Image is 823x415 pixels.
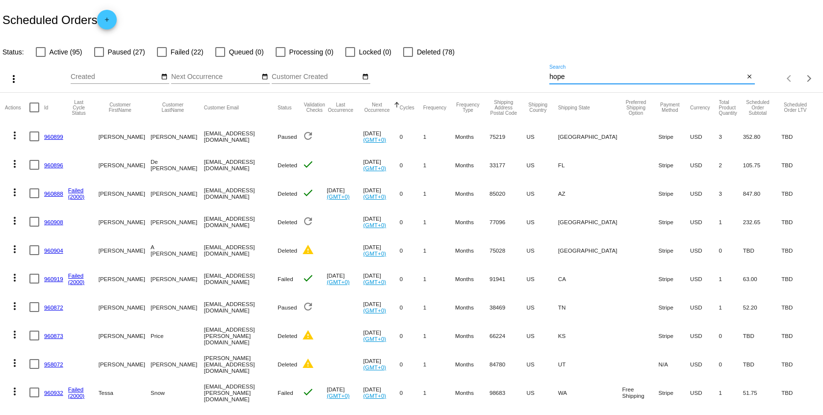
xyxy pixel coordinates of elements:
a: 960872 [44,304,63,311]
input: Customer Created [272,73,360,81]
mat-cell: 98683 [489,378,527,407]
mat-icon: date_range [362,73,369,81]
button: Clear [745,72,755,82]
span: Deleted (78) [417,46,455,58]
mat-cell: [PERSON_NAME] [151,293,204,321]
mat-cell: 0 [719,350,743,378]
mat-cell: [EMAIL_ADDRESS][PERSON_NAME][DOMAIN_NAME] [204,321,278,350]
mat-cell: [PERSON_NAME] [99,350,151,378]
mat-cell: [DATE] [327,264,363,293]
mat-cell: 85020 [489,179,527,207]
mat-cell: [DATE] [363,350,400,378]
mat-cell: 1 [423,321,455,350]
mat-cell: TBD [781,321,818,350]
mat-cell: 0 [719,321,743,350]
mat-cell: Months [455,122,489,151]
mat-cell: [DATE] [363,293,400,321]
mat-cell: Months [455,293,489,321]
mat-cell: [DATE] [363,151,400,179]
mat-cell: 1 [719,293,743,321]
mat-cell: 1 [423,264,455,293]
mat-cell: US [527,321,558,350]
mat-icon: more_vert [8,73,20,85]
a: 960919 [44,276,63,282]
a: (GMT+0) [327,193,350,200]
mat-cell: US [527,179,558,207]
mat-cell: De [PERSON_NAME] [151,151,204,179]
mat-cell: 1 [719,378,743,407]
mat-cell: Months [455,264,489,293]
mat-cell: [DATE] [363,264,400,293]
button: Change sorting for LastOccurrenceUtc [327,102,354,113]
mat-cell: 1 [423,350,455,378]
mat-cell: [PERSON_NAME] [99,151,151,179]
span: Queued (0) [229,46,264,58]
span: Deleted [278,190,297,197]
mat-cell: 0 [400,179,423,207]
mat-cell: 84780 [489,350,527,378]
a: (GMT+0) [363,136,386,143]
span: Paused [278,133,297,140]
mat-cell: 1 [423,378,455,407]
mat-cell: N/A [659,350,690,378]
a: 960873 [44,333,63,339]
mat-cell: [DATE] [327,179,363,207]
input: Next Occurrence [171,73,259,81]
mat-cell: TBD [781,350,818,378]
mat-icon: refresh [302,215,314,227]
mat-cell: 847.80 [743,179,781,207]
mat-cell: USD [690,293,719,321]
mat-cell: 1 [423,122,455,151]
mat-icon: more_vert [9,215,21,227]
a: (GMT+0) [363,222,386,228]
h2: Scheduled Orders [2,10,117,29]
button: Change sorting for Cycles [400,104,414,110]
mat-cell: US [527,151,558,179]
mat-cell: KS [558,321,622,350]
button: Previous page [780,69,799,88]
mat-cell: TBD [781,378,818,407]
mat-cell: [EMAIL_ADDRESS][DOMAIN_NAME] [204,293,278,321]
mat-cell: Price [151,321,204,350]
a: 960896 [44,162,63,168]
a: 958072 [44,361,63,367]
button: Change sorting for Id [44,104,48,110]
mat-cell: Months [455,378,489,407]
mat-cell: [DATE] [363,321,400,350]
mat-cell: 0 [719,236,743,264]
mat-cell: USD [690,179,719,207]
mat-cell: 232.65 [743,207,781,236]
mat-icon: date_range [261,73,268,81]
a: (GMT+0) [363,279,386,285]
mat-cell: 0 [400,350,423,378]
mat-cell: 1 [423,293,455,321]
span: Locked (0) [359,46,391,58]
mat-icon: refresh [302,301,314,312]
button: Change sorting for Status [278,104,291,110]
mat-cell: 66224 [489,321,527,350]
mat-icon: date_range [161,73,168,81]
mat-cell: Stripe [659,179,690,207]
mat-cell: Months [455,179,489,207]
mat-icon: more_vert [9,272,21,284]
span: Failed [278,276,293,282]
span: Processing (0) [289,46,334,58]
mat-cell: 1 [423,236,455,264]
mat-cell: [GEOGRAPHIC_DATA] [558,236,622,264]
button: Change sorting for NextOccurrenceUtc [363,102,391,113]
a: (2000) [68,193,85,200]
button: Change sorting for CurrencyIso [690,104,710,110]
mat-cell: [PERSON_NAME] [99,293,151,321]
mat-cell: [PERSON_NAME] [99,236,151,264]
mat-cell: [PERSON_NAME] [151,207,204,236]
mat-cell: [DATE] [363,179,400,207]
mat-cell: [DATE] [363,207,400,236]
a: (GMT+0) [327,392,350,399]
mat-cell: 0 [400,207,423,236]
a: 960904 [44,247,63,254]
a: (GMT+0) [363,250,386,257]
mat-icon: warning [302,329,314,341]
mat-cell: A [PERSON_NAME] [151,236,204,264]
a: (2000) [68,279,85,285]
mat-cell: USD [690,207,719,236]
